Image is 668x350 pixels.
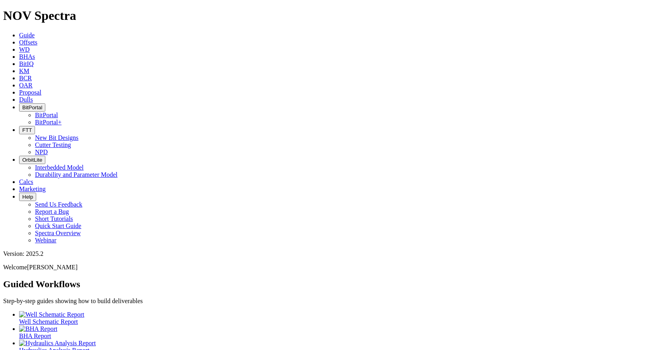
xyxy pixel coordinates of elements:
a: BHAs [19,53,35,60]
a: BCR [19,75,32,81]
span: Well Schematic Report [19,318,78,325]
a: Send Us Feedback [35,201,82,208]
a: Cutter Testing [35,141,71,148]
a: Marketing [19,186,46,192]
button: FTT [19,126,35,134]
button: BitPortal [19,103,45,112]
a: Durability and Parameter Model [35,171,118,178]
a: Dulls [19,96,33,103]
a: Calcs [19,178,33,185]
span: BHA Report [19,333,51,339]
a: Webinar [35,237,56,244]
a: Interbedded Model [35,164,83,171]
a: New Bit Designs [35,134,78,141]
a: NPD [35,149,48,155]
a: Guide [19,32,35,39]
a: Short Tutorials [35,215,73,222]
img: Well Schematic Report [19,311,84,318]
a: BitIQ [19,60,33,67]
a: BitPortal [35,112,58,118]
span: OrbitLite [22,157,42,163]
a: KM [19,68,29,74]
img: Hydraulics Analysis Report [19,340,96,347]
h1: NOV Spectra [3,8,665,23]
button: OrbitLite [19,156,45,164]
p: Welcome [3,264,665,271]
a: Quick Start Guide [35,222,81,229]
a: BHA Report BHA Report [19,325,665,339]
a: OAR [19,82,33,89]
a: Spectra Overview [35,230,81,236]
h2: Guided Workflows [3,279,665,290]
a: BitPortal+ [35,119,62,126]
a: Proposal [19,89,41,96]
a: Report a Bug [35,208,69,215]
a: Offsets [19,39,37,46]
span: FTT [22,127,32,133]
span: BitPortal [22,104,42,110]
img: BHA Report [19,325,57,333]
a: WD [19,46,30,53]
p: Step-by-step guides showing how to build deliverables [3,298,665,305]
div: Version: 2025.2 [3,250,665,257]
a: Well Schematic Report Well Schematic Report [19,311,665,325]
span: Help [22,194,33,200]
button: Help [19,193,36,201]
span: [PERSON_NAME] [27,264,78,271]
